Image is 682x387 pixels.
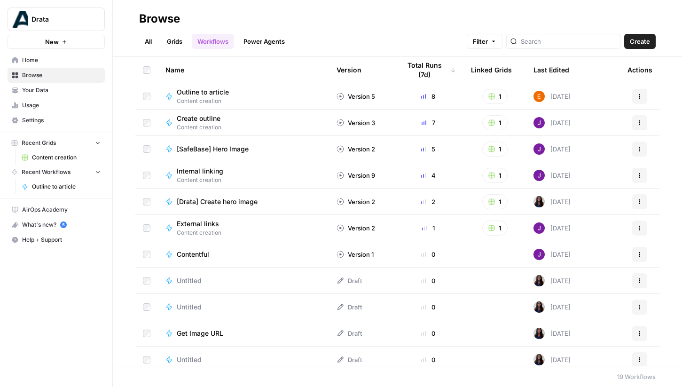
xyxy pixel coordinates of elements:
[533,249,571,260] div: [DATE]
[8,113,105,128] a: Settings
[533,91,545,102] img: nv5bvet5z6yx9fdc9sv5amksfjsp
[165,276,321,285] a: Untitled
[482,168,508,183] button: 1
[62,222,64,227] text: 5
[400,144,456,154] div: 5
[165,355,321,364] a: Untitled
[177,97,236,105] span: Content creation
[165,197,321,206] a: [Drata] Create hero image
[533,328,545,339] img: rox323kbkgutb4wcij4krxobkpon
[165,302,321,312] a: Untitled
[165,144,321,154] a: [SafeBase] Hero Image
[8,202,105,217] a: AirOps Academy
[400,329,456,338] div: 0
[161,34,188,49] a: Grids
[22,86,101,95] span: Your Data
[8,98,105,113] a: Usage
[165,219,321,237] a: External linksContent creation
[32,153,101,162] span: Content creation
[521,37,616,46] input: Search
[482,115,508,130] button: 1
[624,34,656,49] button: Create
[533,222,545,234] img: nj1ssy6o3lyd6ijko0eoja4aphzn
[177,250,209,259] span: Contentful
[337,329,362,338] div: Draft
[192,34,234,49] a: Workflows
[400,57,456,83] div: Total Runs (7d)
[177,197,258,206] span: [Drata] Create hero image
[22,116,101,125] span: Settings
[533,196,571,207] div: [DATE]
[17,150,105,165] a: Content creation
[400,355,456,364] div: 0
[22,236,101,244] span: Help + Support
[533,354,545,365] img: rox323kbkgutb4wcij4krxobkpon
[337,223,375,233] div: Version 2
[8,218,104,232] div: What's new?
[533,301,571,313] div: [DATE]
[482,89,508,104] button: 1
[533,91,571,102] div: [DATE]
[31,15,88,24] span: Drata
[177,276,202,285] span: Untitled
[177,144,249,154] span: [SafeBase] Hero Image
[400,92,456,101] div: 8
[400,223,456,233] div: 1
[22,71,101,79] span: Browse
[337,355,362,364] div: Draft
[22,56,101,64] span: Home
[533,249,545,260] img: nj1ssy6o3lyd6ijko0eoja4aphzn
[533,301,545,313] img: rox323kbkgutb4wcij4krxobkpon
[177,166,223,176] span: Internal linking
[533,222,571,234] div: [DATE]
[473,37,488,46] span: Filter
[617,372,656,381] div: 19 Workflows
[165,250,321,259] a: Contentful
[165,87,321,105] a: Outline to articleContent creation
[165,114,321,132] a: Create outlineContent creation
[8,165,105,179] button: Recent Workflows
[8,136,105,150] button: Recent Grids
[337,197,375,206] div: Version 2
[177,114,220,123] span: Create outline
[17,179,105,194] a: Outline to article
[337,250,374,259] div: Version 1
[400,118,456,127] div: 7
[471,57,512,83] div: Linked Grids
[32,182,101,191] span: Outline to article
[165,329,321,338] a: Get Image URL
[400,276,456,285] div: 0
[177,355,202,364] span: Untitled
[482,194,508,209] button: 1
[337,276,362,285] div: Draft
[533,354,571,365] div: [DATE]
[400,302,456,312] div: 0
[533,170,545,181] img: nj1ssy6o3lyd6ijko0eoja4aphzn
[533,275,571,286] div: [DATE]
[533,57,569,83] div: Last Edited
[165,57,321,83] div: Name
[177,229,227,237] span: Content creation
[11,11,28,28] img: Drata Logo
[400,171,456,180] div: 4
[533,196,545,207] img: rox323kbkgutb4wcij4krxobkpon
[45,37,59,47] span: New
[400,197,456,206] div: 2
[177,302,202,312] span: Untitled
[177,176,231,184] span: Content creation
[8,35,105,49] button: New
[177,123,228,132] span: Content creation
[22,139,56,147] span: Recent Grids
[533,117,545,128] img: nj1ssy6o3lyd6ijko0eoja4aphzn
[482,221,508,236] button: 1
[22,168,71,176] span: Recent Workflows
[238,34,290,49] a: Power Agents
[22,101,101,110] span: Usage
[337,118,375,127] div: Version 3
[627,57,652,83] div: Actions
[8,8,105,31] button: Workspace: Drata
[337,302,362,312] div: Draft
[533,143,571,155] div: [DATE]
[533,170,571,181] div: [DATE]
[533,143,545,155] img: nj1ssy6o3lyd6ijko0eoja4aphzn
